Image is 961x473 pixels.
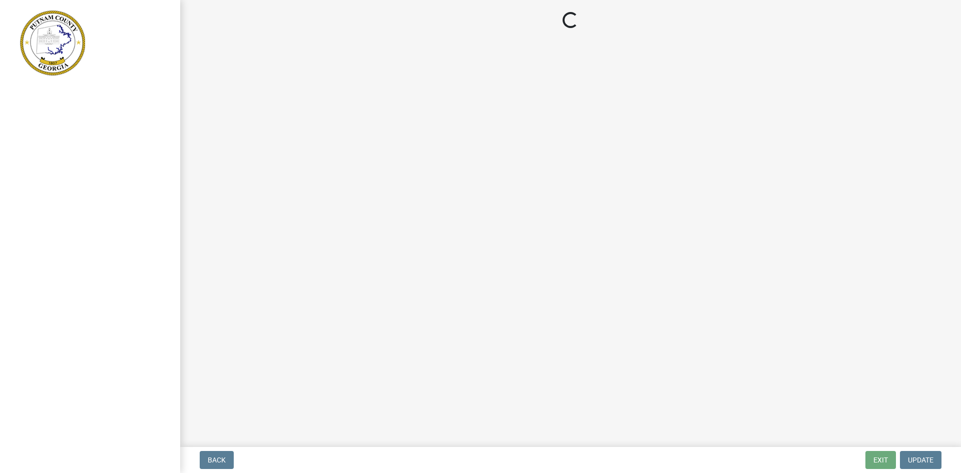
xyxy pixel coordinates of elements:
[208,456,226,464] span: Back
[865,451,896,469] button: Exit
[900,451,941,469] button: Update
[908,456,933,464] span: Update
[20,11,85,76] img: Putnam County, Georgia
[200,451,234,469] button: Back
